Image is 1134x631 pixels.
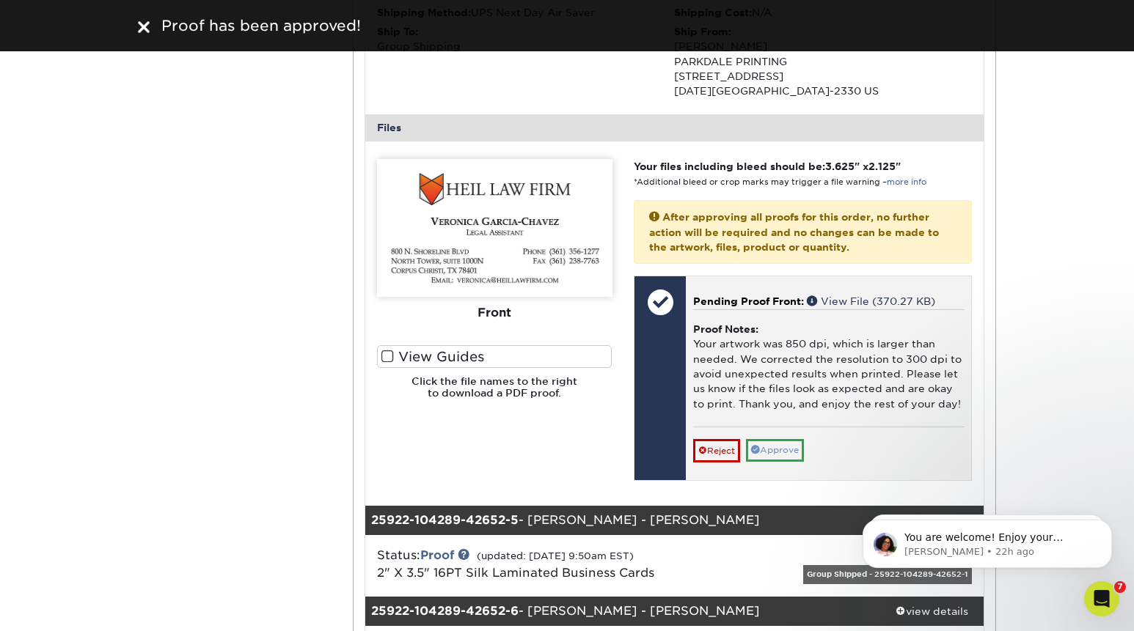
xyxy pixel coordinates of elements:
a: Proof [420,548,454,562]
a: 2" X 3.5" 16PT Silk Laminated Business Cards [377,566,654,580]
label: View Guides [377,345,612,368]
strong: 25922-104289-42652-5 [371,513,519,527]
div: Status: [366,547,778,582]
div: Files [365,114,984,141]
span: 7 [1114,581,1126,593]
a: view details [880,597,984,626]
div: Your artwork was 850 dpi, which is larger than needed. We corrected the resolution to 300 dpi to ... [693,309,964,427]
a: Reject [693,439,740,462]
div: [PERSON_NAME] PARKDALE PRINTING [STREET_ADDRESS] [DATE][GEOGRAPHIC_DATA]-2330 US [674,24,972,99]
img: close [138,21,150,33]
a: more info [887,177,926,187]
strong: 25922-104289-42652-6 [371,604,519,618]
strong: Your files including bleed should be: " x " [634,160,901,172]
div: view details [880,604,984,619]
h6: Click the file names to the right to download a PDF proof. [377,375,612,411]
span: Pending Proof Front: [693,295,804,307]
iframe: Intercom notifications message [841,489,1134,591]
div: - [PERSON_NAME] - [PERSON_NAME] [365,597,881,626]
div: - [PERSON_NAME] - [PERSON_NAME] [365,506,881,535]
small: (updated: [DATE] 9:50am EST) [477,550,634,561]
div: Group Shipped - 25922-104289-42652-1 [803,565,972,583]
div: Front [377,296,612,328]
small: *Additional bleed or crop marks may trigger a file warning – [634,177,926,187]
span: 2.125 [868,160,896,172]
iframe: Intercom live chat [1084,581,1119,616]
a: Approve [746,439,804,462]
a: View File (370.27 KB) [807,295,935,307]
span: 3.625 [825,160,855,172]
strong: After approving all proofs for this order, no further action will be required and no changes can ... [649,211,939,253]
span: Proof has been approved! [161,17,361,34]
strong: Proof Notes: [693,323,758,335]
